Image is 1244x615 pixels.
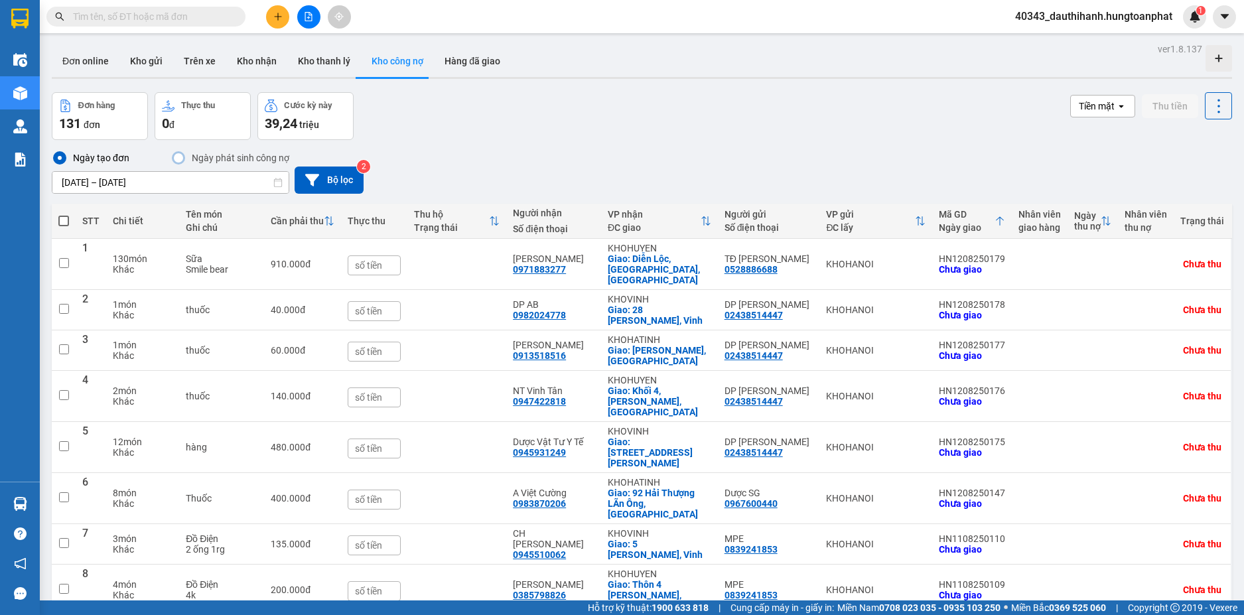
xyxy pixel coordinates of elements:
[1049,602,1106,613] strong: 0369 525 060
[1213,5,1236,29] button: caret-down
[608,437,711,468] div: Giao: 16 Nguyễn Thị Minh Khai, Vinh
[608,569,711,579] div: KHOHUYEN
[266,5,289,29] button: plus
[826,539,926,549] div: KHOHANOI
[113,216,173,226] div: Chi tiết
[1189,11,1201,23] img: icon-new-feature
[608,579,711,611] div: Giao: Thôn 4 Hương Khê, Hà Tĩnh
[113,350,173,361] div: Khác
[939,579,1005,590] div: HN1108250109
[82,294,100,326] div: 2
[113,253,173,264] div: 130 món
[52,92,148,140] button: Đơn hàng131đơn
[939,253,1005,264] div: HN1208250179
[826,222,915,233] div: ĐC lấy
[725,488,813,498] div: Dược SG
[52,45,119,77] button: Đơn online
[725,498,778,509] div: 0967600440
[725,209,813,220] div: Người gửi
[1183,493,1221,504] div: Chưa thu
[407,204,506,239] th: Toggle SortBy
[82,334,100,366] div: 3
[186,345,257,356] div: thuốc
[1074,210,1101,221] div: Ngày
[82,216,100,226] div: STT
[334,12,344,21] span: aim
[348,535,401,555] input: số tiền
[348,216,401,226] div: Thực thu
[837,600,1001,615] span: Miền Nam
[186,533,257,544] div: Đồ Điện
[119,45,173,77] button: Kho gửi
[13,53,27,67] img: warehouse-icon
[59,115,81,131] span: 131
[113,264,173,275] div: Khác
[939,310,1005,320] div: Chưa giao
[725,222,813,233] div: Số điện thoại
[608,477,711,488] div: KHOHATINH
[297,5,320,29] button: file-add
[271,442,334,452] div: 480.000
[725,533,813,544] div: MPE
[273,12,283,21] span: plus
[1018,222,1061,233] div: giao hàng
[939,385,1005,396] div: HN1208250176
[305,391,311,401] span: đ
[939,350,1005,361] div: Chưa giao
[186,442,257,452] div: hàng
[155,92,251,140] button: Thực thu0đ
[348,255,401,275] input: số tiền
[725,396,783,407] div: 02438514447
[82,243,100,285] div: 1
[186,209,257,220] div: Tên món
[725,579,813,590] div: MPE
[608,488,711,519] div: Giao: 92 Hải Thượng LÃn Ông, Hà Tĩnh
[113,385,173,396] div: 2 món
[608,253,711,285] div: Giao: Diễn Lộc, Diễn Châu, Nghệ An
[1183,442,1221,452] div: Chưa thu
[1206,45,1232,72] div: Tạo kho hàng mới
[271,539,334,549] div: 135.000
[300,305,305,315] span: đ
[113,299,173,310] div: 1 món
[1125,209,1167,220] div: Nhân viên
[1183,305,1221,315] div: Chưa thu
[513,579,594,590] div: Toàn Xuân
[1219,11,1231,23] span: caret-down
[939,447,1005,458] div: Chưa giao
[305,259,311,269] span: đ
[725,310,783,320] div: 02438514447
[299,119,319,130] span: triệu
[13,119,27,133] img: warehouse-icon
[73,9,230,24] input: Tìm tên, số ĐT hoặc mã đơn
[1170,603,1180,612] span: copyright
[939,544,1005,555] div: Chưa giao
[186,590,257,600] div: 4k
[113,579,173,590] div: 4 món
[84,119,100,130] span: đơn
[826,493,926,504] div: KHOHANOI
[287,45,361,77] button: Kho thanh lý
[513,264,566,275] div: 0971883277
[725,437,813,447] div: DP Đa Phúc
[113,590,173,600] div: Khác
[181,101,215,110] div: Thực thu
[186,305,257,315] div: thuốc
[939,590,1005,600] div: Chưa giao
[513,528,594,549] div: CH Hạnh Vân
[13,86,27,100] img: warehouse-icon
[939,396,1005,407] div: Chưa giao
[226,45,287,77] button: Kho nhận
[265,115,297,131] span: 39,24
[826,209,915,220] div: VP gửi
[304,12,313,21] span: file-add
[819,204,932,239] th: Toggle SortBy
[169,119,174,130] span: đ
[513,340,594,350] div: Thành Sen
[113,310,173,320] div: Khác
[162,115,169,131] span: 0
[513,310,566,320] div: 0982024778
[513,488,594,498] div: A Việt Cường
[826,442,926,452] div: KHOHANOI
[513,385,594,396] div: NT Vinh Tân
